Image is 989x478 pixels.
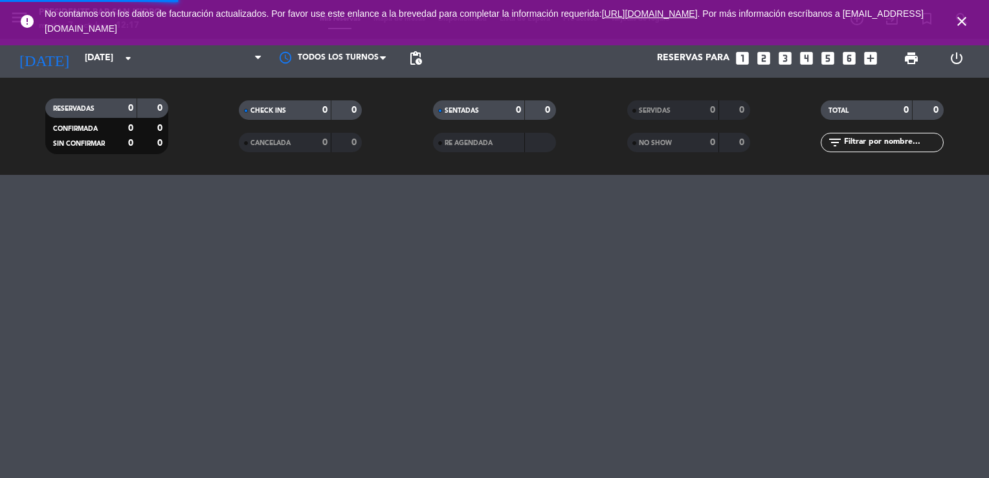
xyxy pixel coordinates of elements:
span: NO SHOW [639,140,672,146]
i: looks_two [755,50,772,67]
span: CONFIRMADA [53,126,98,132]
i: close [954,14,970,29]
i: add_box [862,50,879,67]
strong: 0 [739,106,747,115]
i: looks_3 [777,50,794,67]
a: [URL][DOMAIN_NAME] [602,8,698,19]
span: No contamos con los datos de facturación actualizados. Por favor use este enlance a la brevedad p... [45,8,924,34]
a: . Por más información escríbanos a [EMAIL_ADDRESS][DOMAIN_NAME] [45,8,924,34]
i: looks_5 [819,50,836,67]
span: RESERVADAS [53,106,94,112]
strong: 0 [351,138,359,147]
i: filter_list [827,135,843,150]
span: SENTADAS [445,108,479,114]
strong: 0 [351,106,359,115]
span: TOTAL [828,108,849,114]
span: SERVIDAS [639,108,671,114]
strong: 0 [157,124,165,133]
i: error [19,14,35,29]
span: CANCELADA [250,140,291,146]
strong: 0 [157,104,165,113]
span: RE AGENDADA [445,140,493,146]
strong: 0 [128,124,133,133]
span: Reservas para [657,53,729,63]
strong: 0 [933,106,941,115]
div: LOG OUT [934,39,979,78]
strong: 0 [710,138,715,147]
strong: 0 [710,106,715,115]
strong: 0 [545,106,553,115]
span: CHECK INS [250,108,286,114]
i: arrow_drop_down [120,51,136,66]
strong: 0 [157,139,165,148]
input: Filtrar por nombre... [843,135,943,150]
strong: 0 [904,106,909,115]
i: [DATE] [10,44,78,73]
i: looks_one [734,50,751,67]
i: looks_6 [841,50,858,67]
strong: 0 [322,138,328,147]
strong: 0 [516,106,521,115]
span: print [904,51,919,66]
strong: 0 [322,106,328,115]
i: power_settings_new [949,51,964,66]
span: pending_actions [408,51,423,66]
strong: 0 [739,138,747,147]
i: looks_4 [798,50,815,67]
span: SIN CONFIRMAR [53,141,105,147]
strong: 0 [128,139,133,148]
strong: 0 [128,104,133,113]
